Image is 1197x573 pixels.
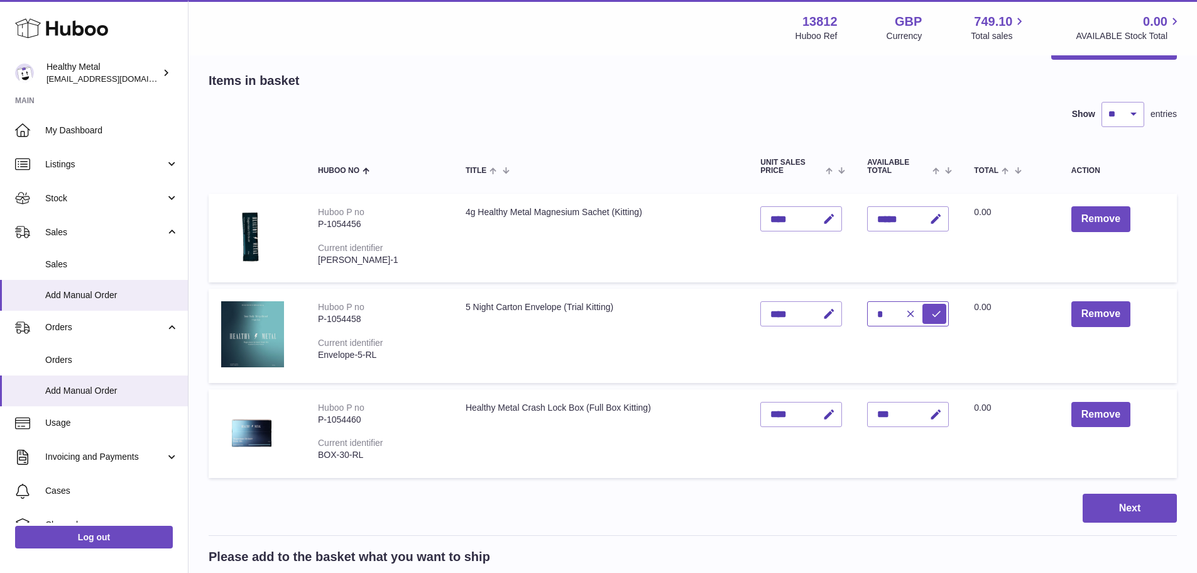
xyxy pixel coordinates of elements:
span: entries [1151,108,1177,120]
span: Listings [45,159,165,170]
td: 4g Healthy Metal Magnesium Sachet (Kitting) [453,194,748,282]
span: My Dashboard [45,125,178,136]
span: Title [466,167,486,175]
strong: 13812 [802,13,838,30]
td: Healthy Metal Crash Lock Box (Full Box Kitting) [453,389,748,478]
div: Healthy Metal [46,61,160,85]
a: 0.00 AVAILABLE Stock Total [1076,13,1182,42]
img: 4g Healthy Metal Magnesium Sachet (Kitting) [221,206,284,267]
button: Remove [1071,301,1130,327]
span: AVAILABLE Total [867,159,929,175]
span: Sales [45,226,165,238]
span: Channels [45,519,178,531]
span: Orders [45,321,165,333]
div: Huboo P no [318,207,364,217]
div: P-1054456 [318,218,440,230]
div: Current identifier [318,243,383,253]
span: Sales [45,259,178,270]
button: Next [1083,494,1177,523]
span: 0.00 [1143,13,1167,30]
div: P-1054458 [318,313,440,325]
span: 0.00 [974,403,991,413]
div: Action [1071,167,1164,175]
span: 0.00 [974,207,991,217]
div: Huboo Ref [795,30,838,42]
div: P-1054460 [318,414,440,426]
td: 5 Night Carton Envelope (Trial Kitting) [453,289,748,383]
span: 749.10 [974,13,1012,30]
h2: Items in basket [209,72,300,89]
img: internalAdmin-13812@internal.huboo.com [15,64,34,82]
span: Unit Sales Price [760,159,823,175]
label: Show [1072,108,1095,120]
span: Total [974,167,998,175]
img: 5 Night Carton Envelope (Trial Kitting) [221,301,284,367]
div: Huboo P no [318,302,364,312]
div: Huboo P no [318,403,364,413]
div: Envelope-5-RL [318,349,440,361]
strong: GBP [895,13,922,30]
span: AVAILABLE Stock Total [1076,30,1182,42]
a: Log out [15,526,173,548]
div: Currency [887,30,922,42]
button: Remove [1071,206,1130,232]
div: Current identifier [318,338,383,348]
button: Remove [1071,402,1130,428]
span: Total sales [971,30,1027,42]
div: BOX-30-RL [318,449,440,461]
div: Current identifier [318,438,383,448]
span: Cases [45,485,178,497]
span: 0.00 [974,302,991,312]
div: [PERSON_NAME]-1 [318,254,440,266]
h2: Please add to the basket what you want to ship [209,548,490,565]
span: Stock [45,192,165,204]
span: [EMAIL_ADDRESS][DOMAIN_NAME] [46,74,185,84]
span: Invoicing and Payments [45,451,165,463]
img: Healthy Metal Crash Lock Box (Full Box Kitting) [221,402,284,462]
span: Add Manual Order [45,385,178,397]
span: Orders [45,354,178,366]
a: 749.10 Total sales [971,13,1027,42]
span: Huboo no [318,167,359,175]
span: Add Manual Order [45,289,178,301]
span: Usage [45,417,178,429]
